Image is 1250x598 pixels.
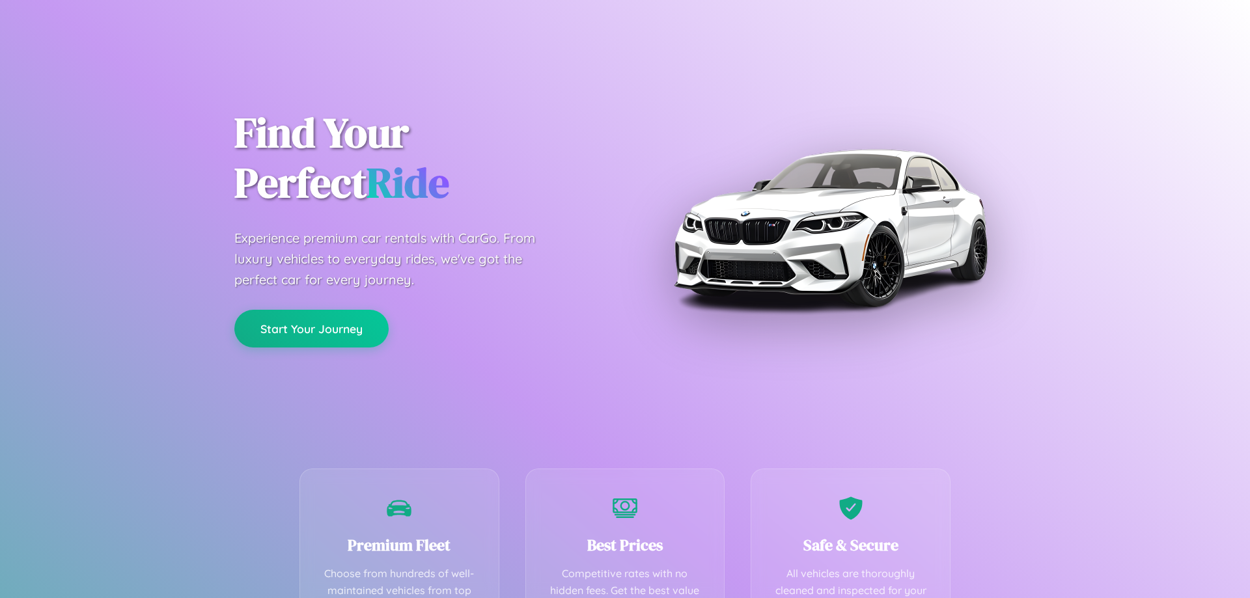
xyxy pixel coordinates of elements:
[320,534,479,556] h3: Premium Fleet
[367,154,449,211] span: Ride
[234,310,389,347] button: Start Your Journey
[234,108,605,208] h1: Find Your Perfect
[234,228,560,290] p: Experience premium car rentals with CarGo. From luxury vehicles to everyday rides, we've got the ...
[771,534,930,556] h3: Safe & Secure
[667,65,993,390] img: Premium BMW car rental vehicle
[546,534,705,556] h3: Best Prices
